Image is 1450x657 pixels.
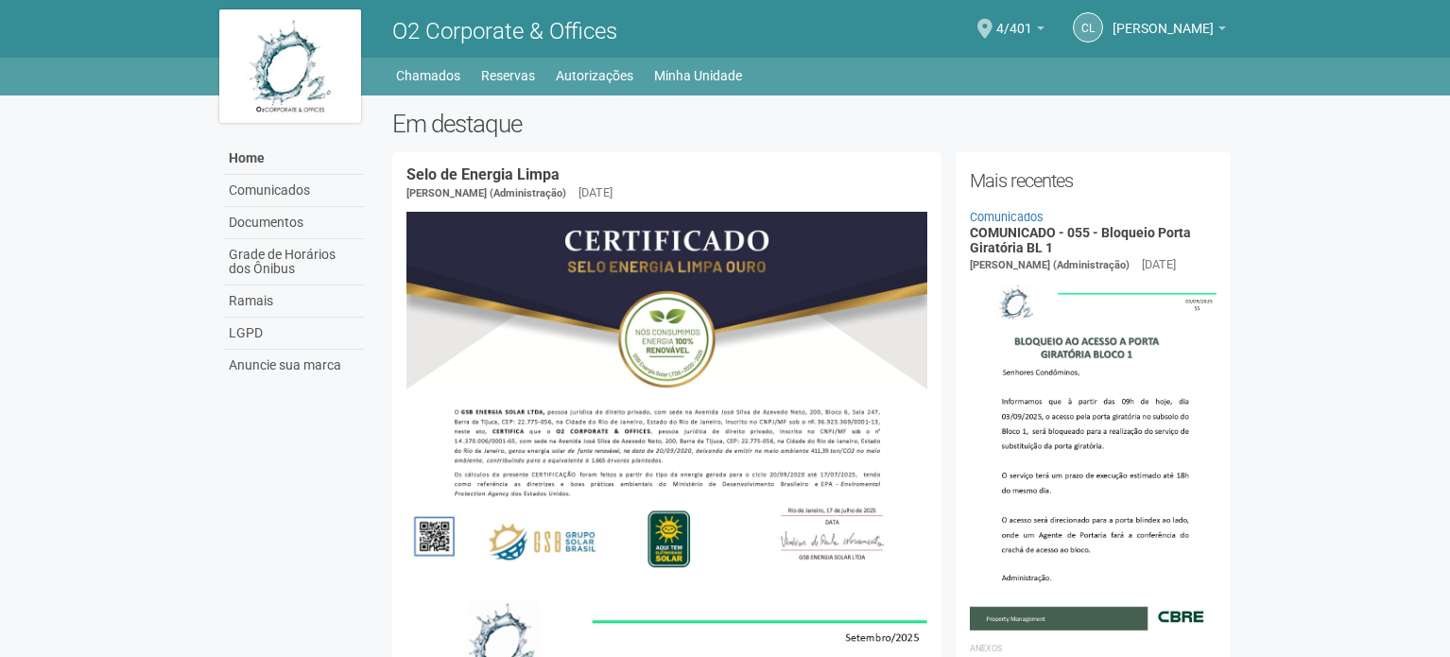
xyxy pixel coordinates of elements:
span: [PERSON_NAME] (Administração) [970,259,1130,271]
a: Chamados [396,62,460,89]
a: COMUNICADO - 055 - Bloqueio Porta Giratória BL 1 [970,225,1191,254]
div: [DATE] [1142,256,1176,273]
a: [PERSON_NAME] [1113,24,1226,39]
span: Claudia Luíza Soares de Castro [1113,3,1214,36]
a: Documentos [224,207,364,239]
a: Grade de Horários dos Ônibus [224,239,364,285]
img: COMUNICADO%20-%20055%20-%20Bloqueio%20Porta%20Girat%C3%B3ria%20BL%201.jpg [970,274,1217,630]
span: 4/401 [996,3,1032,36]
a: LGPD [224,318,364,350]
div: [DATE] [578,184,613,201]
a: Home [224,143,364,175]
span: O2 Corporate & Offices [392,18,617,44]
a: Autorizações [556,62,633,89]
a: Anuncie sua marca [224,350,364,381]
img: COMUNICADO%20-%20054%20-%20Selo%20de%20Energia%20Limpa%20-%20P%C3%A1g.%202.jpg [406,212,927,580]
span: [PERSON_NAME] (Administração) [406,187,566,199]
h2: Em destaque [392,110,1231,138]
a: Selo de Energia Limpa [406,165,560,183]
a: Ramais [224,285,364,318]
a: Minha Unidade [654,62,742,89]
a: Reservas [481,62,535,89]
a: Comunicados [224,175,364,207]
img: logo.jpg [219,9,361,123]
a: CL [1073,12,1103,43]
a: Comunicados [970,210,1044,224]
a: 4/401 [996,24,1044,39]
h2: Mais recentes [970,166,1217,195]
li: Anexos [970,640,1217,657]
